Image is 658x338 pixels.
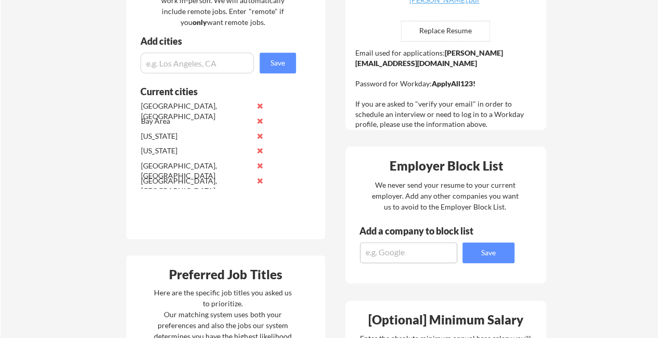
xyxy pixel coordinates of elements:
button: Save [260,53,296,73]
div: Employer Block List [350,160,543,172]
div: Preferred Job Titles [129,268,322,281]
div: Bay Area [141,116,251,126]
div: Add cities [140,36,299,46]
strong: only [192,18,207,27]
div: [GEOGRAPHIC_DATA], [GEOGRAPHIC_DATA] [141,176,251,196]
strong: [PERSON_NAME][EMAIL_ADDRESS][DOMAIN_NAME] [355,48,503,68]
div: We never send your resume to your current employer. Add any other companies you want us to avoid ... [371,179,519,212]
div: [GEOGRAPHIC_DATA], [GEOGRAPHIC_DATA] [141,101,251,121]
div: Current cities [140,87,285,96]
div: [US_STATE] [141,131,251,141]
div: Add a company to block list [359,226,489,236]
input: e.g. Los Angeles, CA [140,53,254,73]
button: Save [462,242,514,263]
div: [GEOGRAPHIC_DATA], [GEOGRAPHIC_DATA] [141,161,251,181]
div: [US_STATE] [141,146,251,156]
div: [Optional] Minimum Salary [349,314,543,326]
div: Email used for applications: Password for Workday: If you are asked to "verify your email" in ord... [355,48,539,129]
strong: ApplyAll123! [432,79,475,88]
